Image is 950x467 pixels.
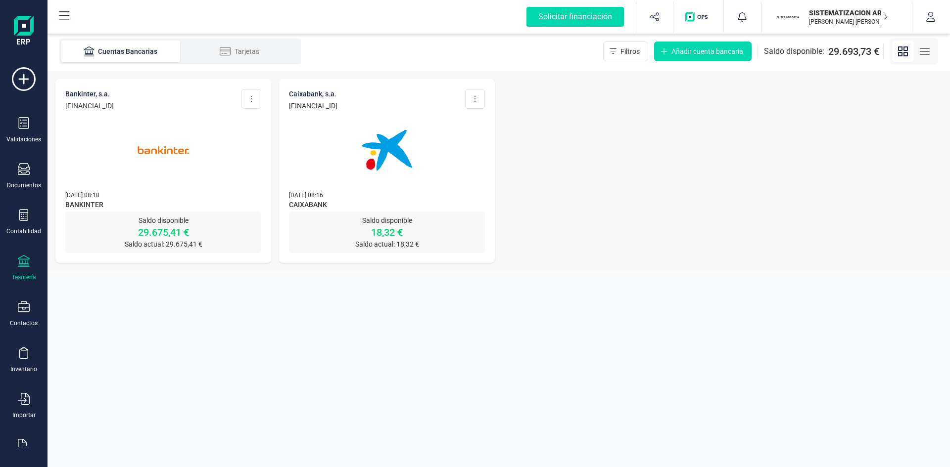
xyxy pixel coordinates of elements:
p: Saldo disponible [289,215,485,225]
div: Tarjetas [200,46,279,56]
div: Contabilidad [6,227,41,235]
p: CAIXABANK, S.A. [289,89,337,99]
p: SISTEMATIZACION ARQUITECTONICA EN REFORMAS SL [809,8,888,18]
span: CAIXABANK [289,200,485,212]
p: Saldo disponible [65,215,261,225]
span: Saldo disponible: [764,45,824,57]
button: Logo de OPS [679,1,717,33]
span: [DATE] 08:16 [289,192,323,199]
span: 29.693,73 € [828,44,879,58]
img: Logo de OPS [685,12,712,22]
p: Saldo actual: 18,32 € [289,239,485,249]
div: Importar [12,411,36,419]
button: SISISTEMATIZACION ARQUITECTONICA EN REFORMAS SL[PERSON_NAME] [PERSON_NAME] [773,1,900,33]
p: [FINANCIAL_ID] [289,101,337,111]
button: Solicitar financiación [515,1,636,33]
div: Inventario [10,365,37,373]
p: [FINANCIAL_ID] [65,101,114,111]
div: Cuentas Bancarias [81,46,160,56]
span: Filtros [620,46,640,56]
span: [DATE] 08:10 [65,192,99,199]
p: Saldo actual: 29.675,41 € [65,239,261,249]
p: BANKINTER, S.A. [65,89,114,99]
button: Añadir cuenta bancaria [654,42,752,61]
div: Contactos [10,319,38,327]
span: BANKINTER [65,200,261,212]
p: [PERSON_NAME] [PERSON_NAME] [809,18,888,26]
div: Solicitar financiación [526,7,624,27]
button: Filtros [603,42,648,61]
p: 18,32 € [289,225,485,239]
p: 29.675,41 € [65,225,261,239]
img: Logo Finanedi [14,16,34,47]
div: Documentos [7,181,41,189]
span: Añadir cuenta bancaria [671,46,743,56]
div: Tesorería [12,273,36,281]
img: SI [777,6,799,28]
div: Validaciones [6,135,41,143]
